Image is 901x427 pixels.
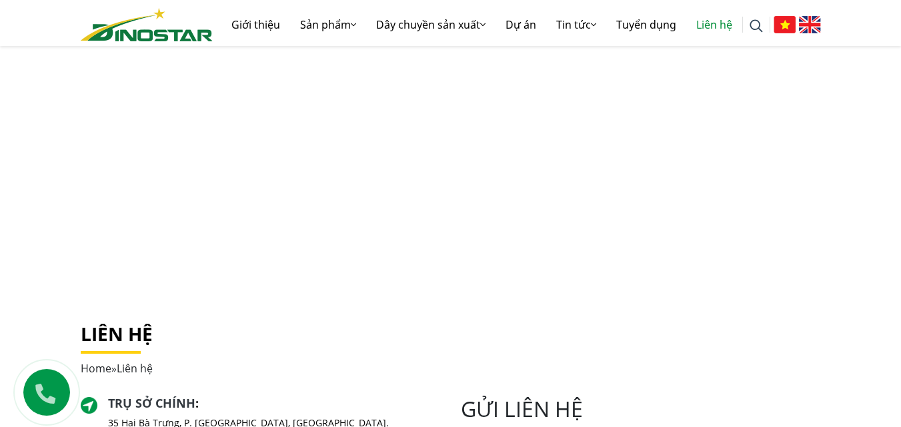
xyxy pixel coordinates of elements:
[774,16,796,33] img: Tiếng Việt
[81,397,98,414] img: directer
[221,3,290,46] a: Giới thiệu
[750,19,763,33] img: search
[108,395,195,411] a: Trụ sở chính
[366,3,496,46] a: Dây chuyền sản xuất
[496,3,546,46] a: Dự án
[108,396,440,411] h2: :
[799,16,821,33] img: English
[546,3,606,46] a: Tin tức
[81,361,111,376] a: Home
[290,3,366,46] a: Sản phẩm
[81,323,821,346] h1: Liên hệ
[81,361,153,376] span: »
[461,396,821,422] h2: gửi liên hệ
[81,8,213,41] img: logo
[606,3,686,46] a: Tuyển dụng
[117,361,153,376] span: Liên hệ
[686,3,742,46] a: Liên hệ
